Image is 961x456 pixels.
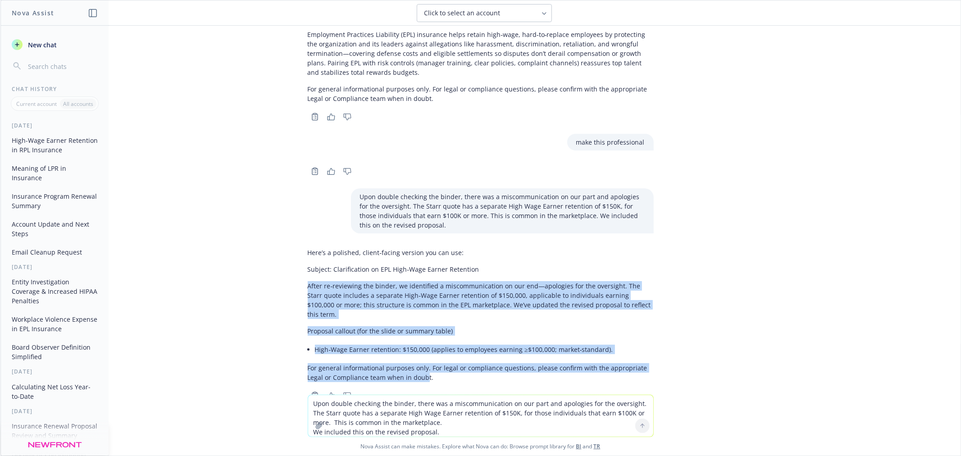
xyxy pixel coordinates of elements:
[308,30,654,77] p: Employment Practices Liability (EPL) insurance helps retain high‑wage, hard‑to‑replace employees ...
[594,442,601,450] a: TR
[308,248,654,257] p: Here’s a polished, client‑facing version you can use:
[1,122,109,129] div: [DATE]
[63,100,93,108] p: All accounts
[340,389,355,402] button: Thumbs down
[424,9,501,18] span: Click to select an account
[308,84,654,103] p: For general informational purposes only. For legal or compliance questions, please confirm with t...
[4,437,957,456] span: Nova Assist can make mistakes. Explore what Nova can do: Browse prompt library for and
[8,419,101,443] button: Insurance Renewal Proposal Review and Summary
[308,326,654,336] p: Proposal callout (for the slide or summary table)
[8,189,101,213] button: Insurance Program Renewal Summary
[1,368,109,375] div: [DATE]
[308,281,654,319] p: After re‑reviewing the binder, we identified a miscommunication on our end—apologies for the over...
[26,40,57,50] span: New chat
[417,4,552,22] button: Click to select an account
[8,340,101,364] button: Board Observer Definition Simplified
[340,165,355,178] button: Thumbs down
[576,137,645,147] p: make this professional
[8,217,101,241] button: Account Update and Next Steps
[8,274,101,308] button: Entity Investigation Coverage & Increased HIPAA Penalties
[1,85,109,93] div: Chat History
[16,100,57,108] p: Current account
[308,264,654,274] p: Subject: Clarification on EPL High‑Wage Earner Retention
[360,192,645,230] p: Upon double checking the binder, there was a miscommunication on our part and apologies for the o...
[8,36,101,53] button: New chat
[1,407,109,415] div: [DATE]
[8,312,101,336] button: Workplace Violence Expense in EPL Insurance
[576,442,582,450] a: BI
[340,110,355,123] button: Thumbs down
[308,363,654,382] p: For general informational purposes only. For legal or compliance questions, please confirm with t...
[8,161,101,185] button: Meaning of LPR in Insurance
[311,113,319,121] svg: Copy to clipboard
[8,379,101,404] button: Calculating Net Loss Year-to-Date
[311,392,319,400] svg: Copy to clipboard
[1,263,109,271] div: [DATE]
[315,343,654,356] li: High‑Wage Earner retention: $150,000 (applies to employees earning ≥$100,000; market‑standard).
[8,245,101,260] button: Email Cleanup Request
[12,8,54,18] h1: Nova Assist
[8,133,101,157] button: High-Wage Earner Retention in RPL Insurance
[311,167,319,175] svg: Copy to clipboard
[26,60,98,73] input: Search chats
